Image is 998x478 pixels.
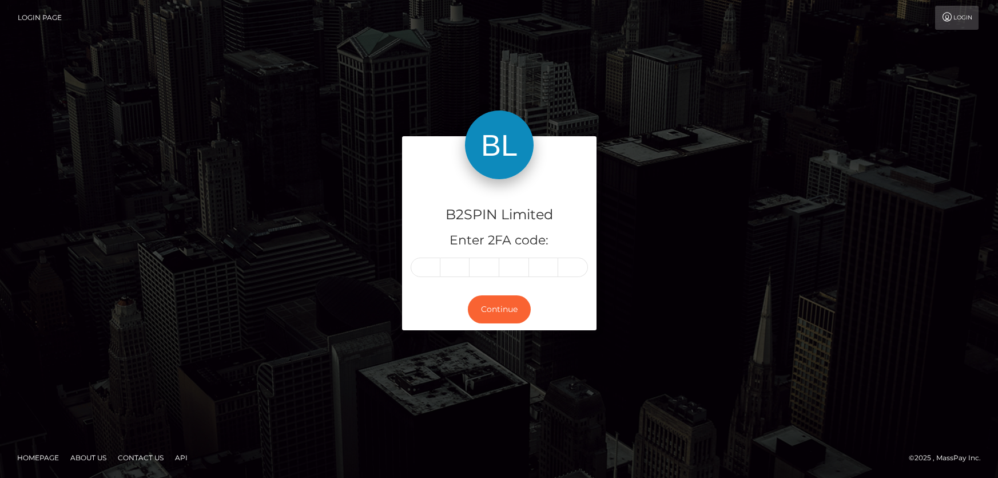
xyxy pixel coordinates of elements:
[66,449,111,467] a: About Us
[170,449,192,467] a: API
[411,205,588,225] h4: B2SPIN Limited
[468,295,531,323] button: Continue
[13,449,63,467] a: Homepage
[465,110,534,179] img: B2SPIN Limited
[113,449,168,467] a: Contact Us
[18,6,62,30] a: Login Page
[411,232,588,250] h5: Enter 2FA code:
[909,452,989,464] div: © 2025 , MassPay Inc.
[935,6,979,30] a: Login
